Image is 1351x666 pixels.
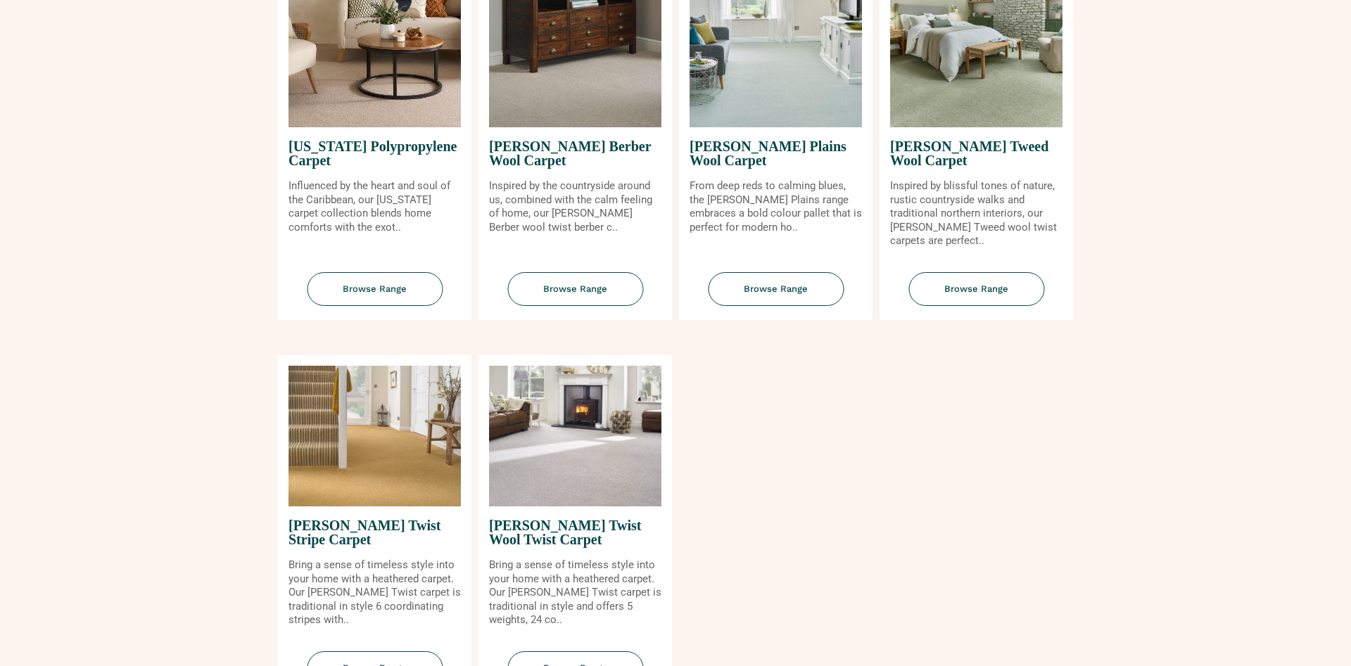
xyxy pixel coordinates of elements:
p: Inspired by blissful tones of nature, rustic countryside walks and traditional northern interiors... [890,179,1063,248]
span: [PERSON_NAME] Plains Wool Carpet [690,127,862,179]
span: [PERSON_NAME] Twist Wool Twist Carpet [489,506,661,558]
a: Browse Range [278,272,471,321]
span: [US_STATE] Polypropylene Carpet [288,127,461,179]
span: Browse Range [708,272,844,307]
a: Browse Range [478,272,672,321]
p: From deep reds to calming blues, the [PERSON_NAME] Plains range embraces a bold colour pallet tha... [690,179,862,234]
span: [PERSON_NAME] Berber Wool Carpet [489,127,661,179]
img: Tomkinson Twist Wool Twist Carpet [489,366,661,506]
span: Browse Range [307,272,443,307]
span: Browse Range [507,272,643,307]
p: Inspired by the countryside around us, combined with the calm feeling of home, our [PERSON_NAME] ... [489,179,661,234]
span: [PERSON_NAME] Twist Stripe Carpet [288,506,461,558]
p: Bring a sense of timeless style into your home with a heathered carpet. Our [PERSON_NAME] Twist c... [489,558,661,627]
a: Browse Range [679,272,873,321]
span: [PERSON_NAME] Tweed Wool Carpet [890,127,1063,179]
span: Browse Range [908,272,1044,307]
img: Tomkinson Twist Stripe Carpet [288,366,461,506]
a: Browse Range [880,272,1073,321]
p: Bring a sense of timeless style into your home with a heathered carpet. Our [PERSON_NAME] Twist c... [288,558,461,627]
p: Influenced by the heart and soul of the Caribbean, our [US_STATE] carpet collection blends home c... [288,179,461,234]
